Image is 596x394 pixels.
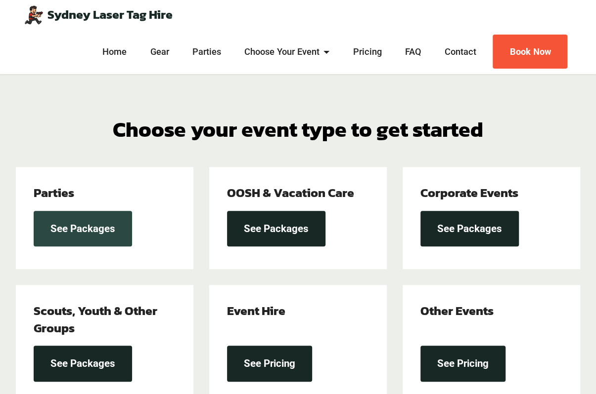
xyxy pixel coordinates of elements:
[100,45,130,58] a: Home
[113,114,483,145] strong: Choose your event type to get started
[34,346,132,382] a: See Packages
[242,45,332,58] a: Choose Your Event
[47,9,173,21] a: Sydney Laser Tag Hire
[34,184,74,202] strong: Parties
[350,45,384,58] a: Pricing
[420,346,505,382] a: See Pricing
[189,45,224,58] a: Parties
[493,35,567,69] a: Book Now
[227,302,285,320] strong: Event Hire
[147,45,172,58] a: Gear
[442,45,479,58] a: Contact
[227,211,325,247] a: See Packages
[420,211,519,247] a: See Packages
[420,184,518,202] strong: Corporate Events
[227,346,312,382] a: See Pricing
[34,211,132,247] a: See Packages
[34,302,157,337] strong: Scouts, Youth & Other Groups
[402,45,424,58] a: FAQ
[420,302,494,320] strong: Other Events
[227,184,354,202] strong: OOSH & Vacation Care
[24,5,44,25] img: Mobile Laser Tag Parties Sydney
